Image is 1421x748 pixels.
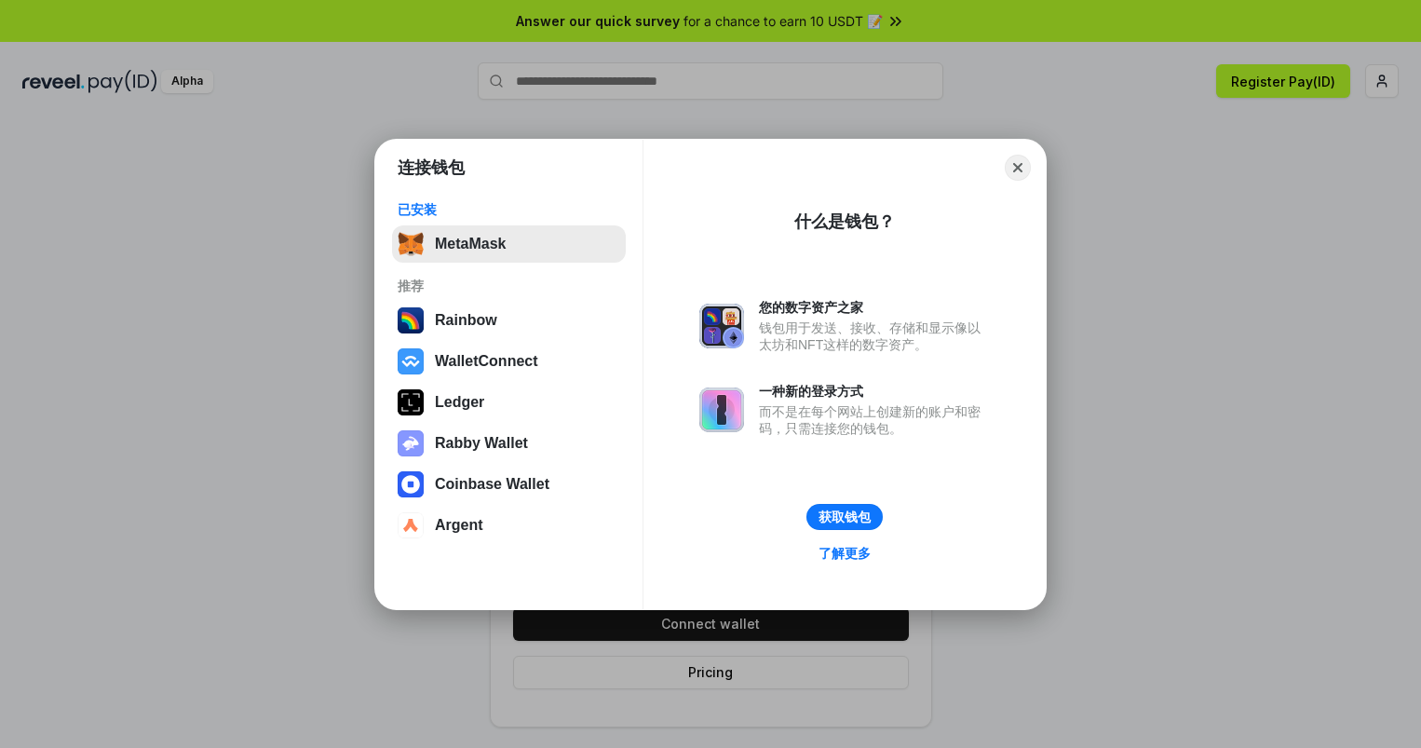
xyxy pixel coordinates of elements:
button: Rabby Wallet [392,425,626,462]
div: 已安装 [398,201,620,218]
img: svg+xml,%3Csvg%20width%3D%22120%22%20height%3D%22120%22%20viewBox%3D%220%200%20120%20120%22%20fil... [398,307,424,333]
div: 一种新的登录方式 [759,383,990,400]
button: Rainbow [392,302,626,339]
img: svg+xml,%3Csvg%20width%3D%2228%22%20height%3D%2228%22%20viewBox%3D%220%200%2028%2028%22%20fill%3D... [398,512,424,538]
div: Argent [435,517,483,534]
img: svg+xml,%3Csvg%20xmlns%3D%22http%3A%2F%2Fwww.w3.org%2F2000%2Fsvg%22%20fill%3D%22none%22%20viewBox... [699,304,744,348]
div: 了解更多 [819,545,871,562]
div: Ledger [435,394,484,411]
img: svg+xml,%3Csvg%20xmlns%3D%22http%3A%2F%2Fwww.w3.org%2F2000%2Fsvg%22%20fill%3D%22none%22%20viewBox... [699,388,744,432]
button: Ledger [392,384,626,421]
img: svg+xml,%3Csvg%20xmlns%3D%22http%3A%2F%2Fwww.w3.org%2F2000%2Fsvg%22%20fill%3D%22none%22%20viewBox... [398,430,424,456]
img: svg+xml,%3Csvg%20width%3D%2228%22%20height%3D%2228%22%20viewBox%3D%220%200%2028%2028%22%20fill%3D... [398,471,424,497]
img: svg+xml,%3Csvg%20fill%3D%22none%22%20height%3D%2233%22%20viewBox%3D%220%200%2035%2033%22%20width%... [398,231,424,257]
button: WalletConnect [392,343,626,380]
div: 钱包用于发送、接收、存储和显示像以太坊和NFT这样的数字资产。 [759,320,990,353]
div: Rainbow [435,312,497,329]
h1: 连接钱包 [398,156,465,179]
button: 获取钱包 [806,504,883,530]
img: svg+xml,%3Csvg%20xmlns%3D%22http%3A%2F%2Fwww.w3.org%2F2000%2Fsvg%22%20width%3D%2228%22%20height%3... [398,389,424,415]
div: 什么是钱包？ [794,211,895,233]
div: WalletConnect [435,353,538,370]
button: Coinbase Wallet [392,466,626,503]
div: 获取钱包 [819,509,871,525]
button: MetaMask [392,225,626,263]
a: 了解更多 [807,541,882,565]
div: 而不是在每个网站上创建新的账户和密码，只需连接您的钱包。 [759,403,990,437]
div: Coinbase Wallet [435,476,549,493]
button: Argent [392,507,626,544]
div: 推荐 [398,278,620,294]
button: Close [1005,155,1031,181]
div: 您的数字资产之家 [759,299,990,316]
img: svg+xml,%3Csvg%20width%3D%2228%22%20height%3D%2228%22%20viewBox%3D%220%200%2028%2028%22%20fill%3D... [398,348,424,374]
div: MetaMask [435,236,506,252]
div: Rabby Wallet [435,435,528,452]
